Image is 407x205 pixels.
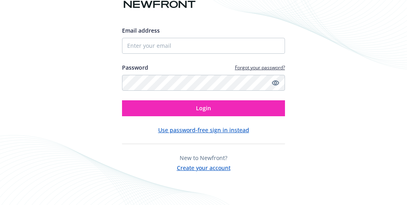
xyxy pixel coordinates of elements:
a: Show password [271,78,280,88]
button: Create your account [177,162,231,172]
input: Enter your password [122,75,285,91]
span: New to Newfront? [180,154,227,162]
button: Login [122,100,285,116]
input: Enter your email [122,38,285,54]
label: Password [122,63,148,72]
button: Use password-free sign in instead [158,126,249,134]
span: Email address [122,27,160,34]
span: Login [196,104,211,112]
a: Forgot your password? [235,64,285,71]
